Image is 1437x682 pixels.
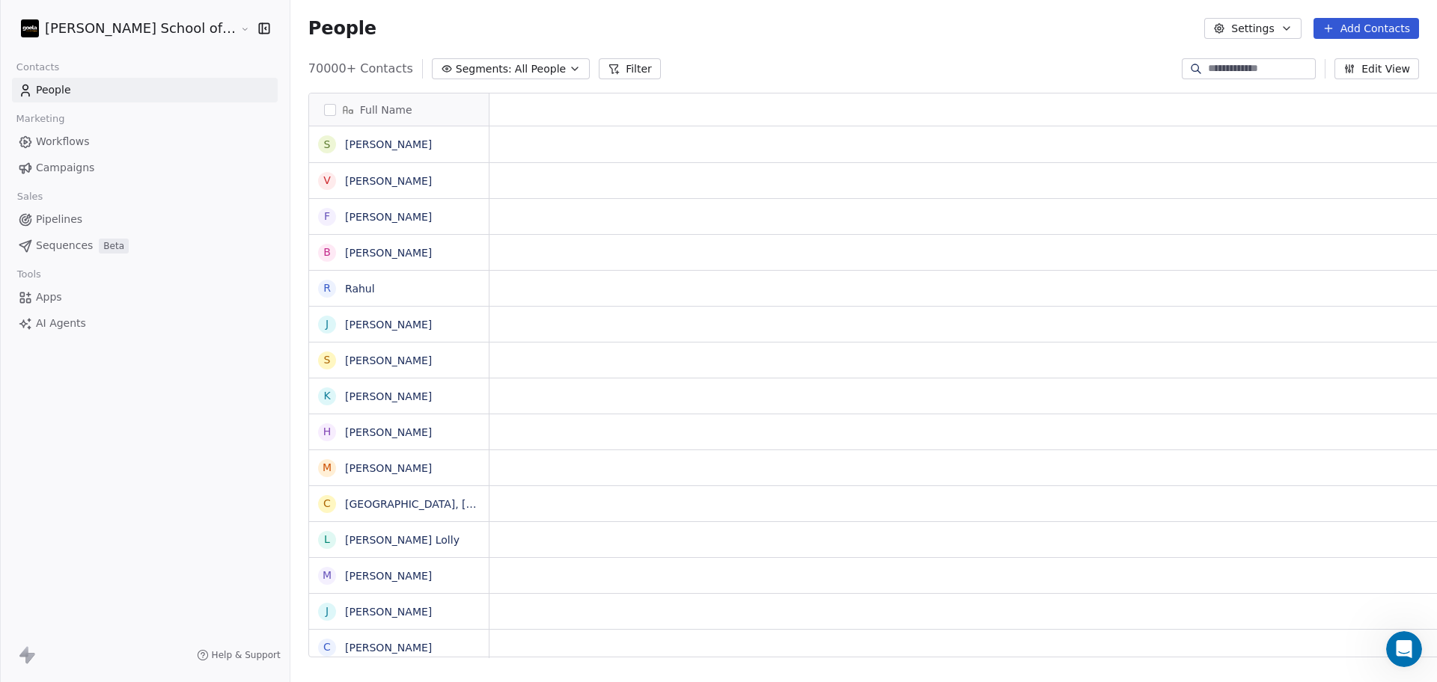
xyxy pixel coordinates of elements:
span: People [308,17,376,40]
span: Help [237,504,261,514]
img: Profile image for Harinder [87,24,117,54]
div: c [323,639,331,655]
div: Full Name [309,93,489,126]
div: V [323,173,331,188]
span: [PERSON_NAME] School of Finance LLP [45,19,237,38]
div: J [326,316,329,332]
span: Tools [10,263,47,286]
div: L [324,532,330,547]
button: Messages [100,467,199,526]
a: [PERSON_NAME] [345,462,432,474]
button: [PERSON_NAME] School of Finance LLP [18,16,230,41]
img: Profile image for Ram [31,236,61,266]
img: Zeeshan%20Neck%20Print%20Dark.png [21,19,39,37]
button: Help [200,467,299,526]
span: Pipelines [36,212,82,227]
a: Apps [12,285,278,310]
a: Campaigns [12,156,278,180]
div: grid [309,126,489,658]
div: Send us a message [15,287,284,328]
div: Recent message [31,214,269,230]
span: 70000+ Contacts [308,60,413,78]
button: Edit View [1334,58,1419,79]
a: People [12,78,278,102]
span: Sales [10,185,49,208]
a: [PERSON_NAME] [345,175,432,187]
div: Ram [67,251,91,267]
a: [PERSON_NAME] [345,247,432,259]
span: Messages [124,504,176,514]
span: Workflows [36,134,90,150]
span: Sequences [36,238,93,254]
div: Recent messageProfile image for RamLor Ipsumdol, Si amet consectetur adipiscin eli seddoei tempor... [15,201,284,280]
span: People [36,82,71,98]
a: [PERSON_NAME] [345,426,432,438]
span: AI Agents [36,316,86,331]
a: Help & Support [197,649,281,661]
div: Profile image for RamLor Ipsumdol, Si amet consectetur adipiscin eli seddoei temporincidi ut labo... [16,224,284,279]
span: All People [515,61,566,77]
span: Beta [99,239,129,254]
a: [PERSON_NAME] [345,354,432,366]
iframe: Intercom live chat [1386,631,1422,667]
div: B [323,245,331,260]
img: Profile image for Mrinal [30,24,60,54]
a: [PERSON_NAME] [345,606,432,618]
span: Marketing [10,108,71,130]
a: Pipelines [12,207,278,232]
span: Campaigns [36,160,94,176]
div: M [323,568,332,583]
div: K [323,388,330,404]
p: Hi [PERSON_NAME] 👋 [30,106,269,157]
a: [PERSON_NAME] Lolly [345,534,460,546]
div: • 9h ago [94,251,136,267]
div: R [323,280,331,296]
div: F [324,209,330,224]
a: [PERSON_NAME] [345,319,432,331]
span: Contacts [10,56,66,79]
a: SequencesBeta [12,233,278,258]
a: [PERSON_NAME] [345,211,432,223]
div: Send us a message [31,300,250,316]
span: Help & Support [212,649,281,661]
span: Segments: [456,61,512,77]
p: How can we help? [30,157,269,182]
a: [PERSON_NAME] [345,570,432,582]
div: M [323,460,332,476]
a: [PERSON_NAME] [345,390,432,402]
img: Profile image for Ram [58,24,88,54]
div: Close [257,24,284,51]
button: Settings [1204,18,1301,39]
a: Workflows [12,129,278,154]
button: Filter [599,58,661,79]
div: H [323,424,332,440]
div: J [326,603,329,619]
div: C [323,496,331,512]
div: S [323,137,330,153]
span: Home [33,504,67,514]
span: Apps [36,289,62,305]
span: Full Name [360,102,412,117]
a: Rahul [345,283,375,295]
a: [PERSON_NAME] [345,642,432,654]
button: Add Contacts [1314,18,1419,39]
a: [GEOGRAPHIC_DATA], [GEOGRAPHIC_DATA] [345,498,572,510]
a: AI Agents [12,311,278,336]
a: [PERSON_NAME] [345,138,432,150]
div: S [323,352,330,368]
